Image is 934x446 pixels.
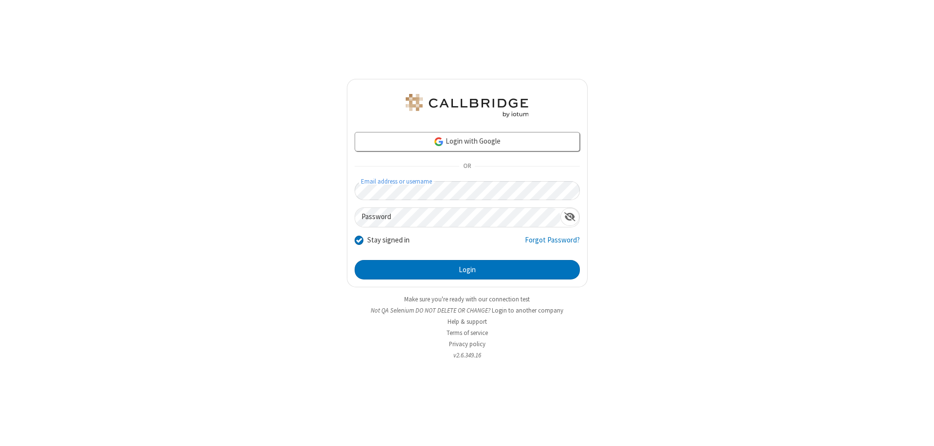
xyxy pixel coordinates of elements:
iframe: Chat [910,421,927,439]
a: Login with Google [355,132,580,151]
li: v2.6.349.16 [347,351,588,360]
input: Password [355,208,560,227]
button: Login [355,260,580,279]
a: Terms of service [447,329,488,337]
span: OR [459,160,475,173]
input: Email address or username [355,181,580,200]
a: Privacy policy [449,340,485,348]
img: google-icon.png [433,136,444,147]
button: Login to another company [492,306,563,315]
a: Forgot Password? [525,235,580,253]
label: Stay signed in [367,235,410,246]
a: Make sure you're ready with our connection test [404,295,530,303]
div: Show password [560,208,579,226]
a: Help & support [448,317,487,326]
img: QA Selenium DO NOT DELETE OR CHANGE [404,94,530,117]
li: Not QA Selenium DO NOT DELETE OR CHANGE? [347,306,588,315]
